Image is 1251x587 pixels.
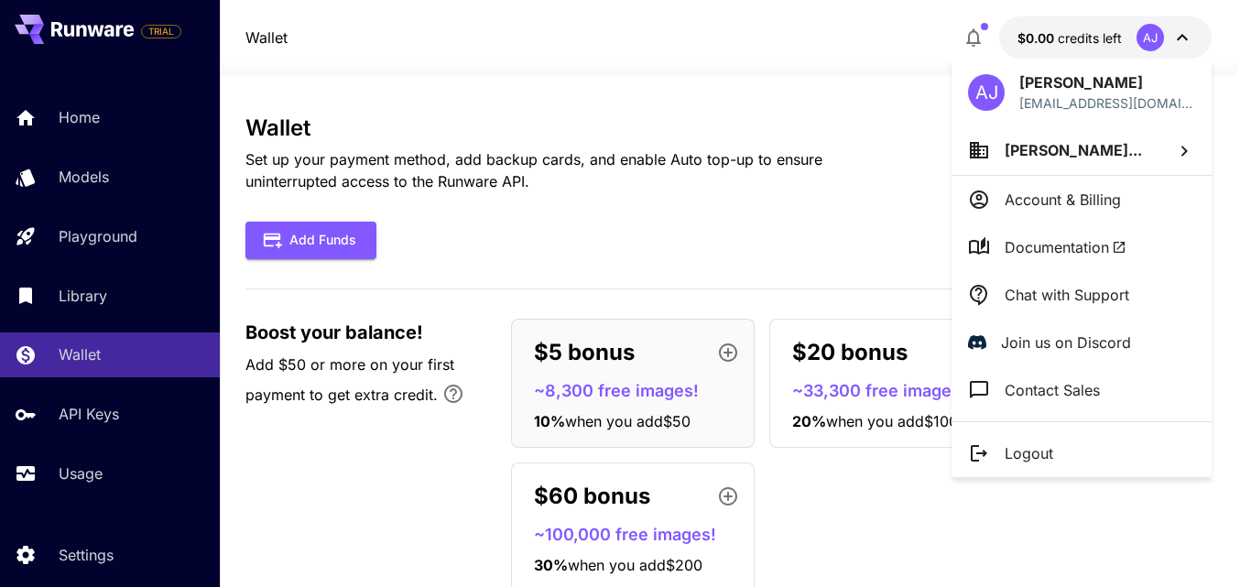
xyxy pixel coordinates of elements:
[1005,284,1129,306] p: Chat with Support
[1005,141,1142,159] span: [PERSON_NAME]...
[1019,93,1195,113] div: ashwin@piccu.art
[952,125,1212,175] button: [PERSON_NAME]...
[1001,332,1131,353] p: Join us on Discord
[1005,379,1100,401] p: Contact Sales
[1005,189,1121,211] p: Account & Billing
[1005,236,1126,258] span: Documentation
[968,74,1005,111] div: AJ
[1019,93,1195,113] p: [EMAIL_ADDRESS][DOMAIN_NAME]
[1019,71,1195,93] p: [PERSON_NAME]
[1005,442,1053,464] p: Logout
